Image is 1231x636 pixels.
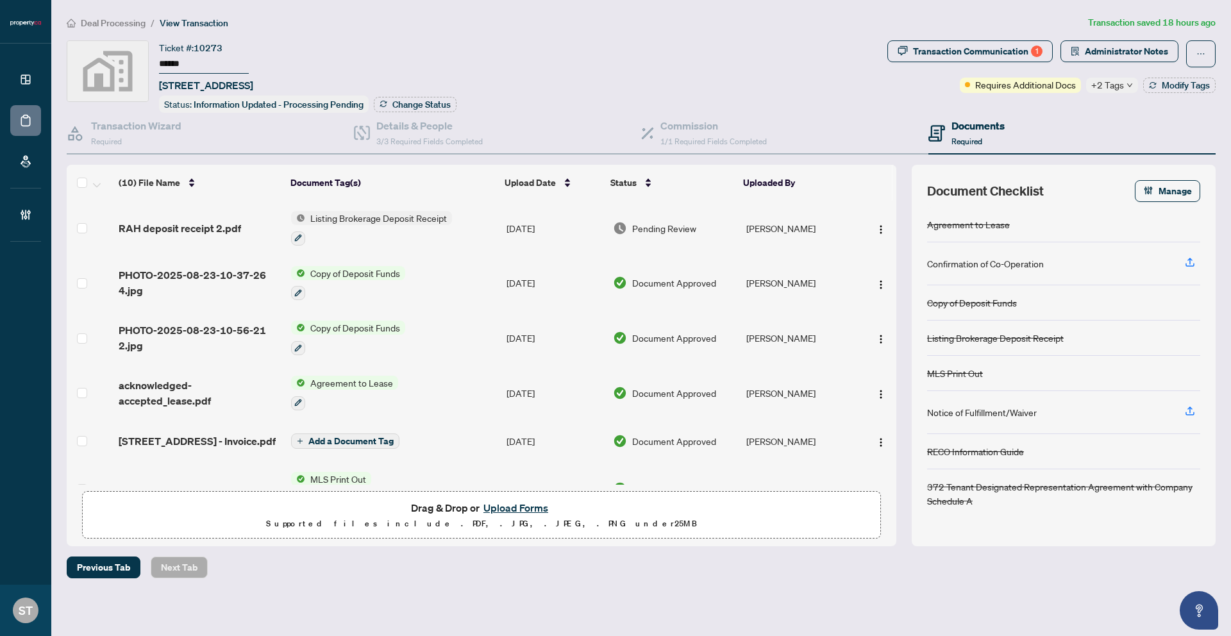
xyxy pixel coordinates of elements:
[499,165,605,201] th: Upload Date
[305,321,405,335] span: Copy of Deposit Funds
[77,557,130,578] span: Previous Tab
[119,481,219,496] span: 1 pemberton 606.pdf
[927,366,983,380] div: MLS Print Out
[91,118,181,133] h4: Transaction Wizard
[291,433,399,449] button: Add a Document Tag
[632,386,716,400] span: Document Approved
[67,556,140,578] button: Previous Tab
[151,556,208,578] button: Next Tab
[871,328,891,348] button: Logo
[605,165,738,201] th: Status
[376,118,483,133] h4: Details & People
[871,478,891,499] button: Logo
[291,376,398,410] button: Status IconAgreement to Lease
[374,97,456,112] button: Change Status
[913,41,1043,62] div: Transaction Communication
[871,431,891,451] button: Logo
[632,434,716,448] span: Document Approved
[741,256,858,311] td: [PERSON_NAME]
[81,17,146,29] span: Deal Processing
[741,421,858,462] td: [PERSON_NAME]
[871,272,891,293] button: Logo
[480,499,552,516] button: Upload Forms
[613,481,627,496] img: Document Status
[876,224,886,235] img: Logo
[119,176,180,190] span: (10) File Name
[1180,591,1218,630] button: Open asap
[927,182,1044,200] span: Document Checklist
[1031,46,1043,57] div: 1
[291,472,371,506] button: Status IconMLS Print Out
[159,40,222,55] div: Ticket #:
[376,137,483,146] span: 3/3 Required Fields Completed
[1135,180,1200,202] button: Manage
[1126,82,1133,88] span: down
[613,276,627,290] img: Document Status
[741,310,858,365] td: [PERSON_NAME]
[1162,81,1210,90] span: Modify Tags
[19,601,33,619] span: ST
[927,331,1064,345] div: Listing Brokerage Deposit Receipt
[291,266,405,301] button: Status IconCopy of Deposit Funds
[927,480,1200,508] div: 372 Tenant Designated Representation Agreement with Company Schedule A
[291,266,305,280] img: Status Icon
[501,421,608,462] td: [DATE]
[975,78,1076,92] span: Requires Additional Docs
[67,41,148,101] img: svg%3e
[119,322,281,353] span: PHOTO-2025-08-23-10-56-21 2.jpg
[660,118,767,133] h4: Commission
[1159,181,1192,201] span: Manage
[501,256,608,311] td: [DATE]
[119,221,241,236] span: RAH deposit receipt 2.pdf
[297,438,303,444] span: plus
[119,267,281,298] span: PHOTO-2025-08-23-10-37-26 4.jpg
[113,165,285,201] th: (10) File Name
[194,42,222,54] span: 10273
[951,118,1005,133] h4: Documents
[291,211,305,225] img: Status Icon
[291,211,452,246] button: Status IconListing Brokerage Deposit Receipt
[501,310,608,365] td: [DATE]
[160,17,228,29] span: View Transaction
[741,462,858,517] td: [PERSON_NAME]
[927,444,1024,458] div: RECO Information Guide
[1143,78,1216,93] button: Modify Tags
[291,433,399,449] button: Add a Document Tag
[1060,40,1178,62] button: Administrator Notes
[1088,15,1216,30] article: Transaction saved 18 hours ago
[194,99,364,110] span: Information Updated - Processing Pending
[308,437,394,446] span: Add a Document Tag
[291,376,305,390] img: Status Icon
[613,386,627,400] img: Document Status
[411,499,552,516] span: Drag & Drop or
[1091,78,1124,92] span: +2 Tags
[887,40,1053,62] button: Transaction Communication1
[660,137,767,146] span: 1/1 Required Fields Completed
[610,176,637,190] span: Status
[632,331,716,345] span: Document Approved
[632,221,696,235] span: Pending Review
[151,15,155,30] li: /
[501,201,608,256] td: [DATE]
[1085,41,1168,62] span: Administrator Notes
[1071,47,1080,56] span: solution
[305,376,398,390] span: Agreement to Lease
[305,266,405,280] span: Copy of Deposit Funds
[90,516,873,531] p: Supported files include .PDF, .JPG, .JPEG, .PNG under 25 MB
[927,217,1010,231] div: Agreement to Lease
[285,165,500,201] th: Document Tag(s)
[876,334,886,344] img: Logo
[741,201,858,256] td: [PERSON_NAME]
[392,100,451,109] span: Change Status
[871,383,891,403] button: Logo
[501,462,608,517] td: [DATE]
[159,96,369,113] div: Status:
[119,433,276,449] span: [STREET_ADDRESS] - Invoice.pdf
[305,472,371,486] span: MLS Print Out
[927,405,1037,419] div: Notice of Fulfillment/Waiver
[119,378,281,408] span: acknowledged-accepted_lease.pdf
[83,492,880,539] span: Drag & Drop orUpload FormsSupported files include .PDF, .JPG, .JPEG, .PNG under25MB
[632,276,716,290] span: Document Approved
[505,176,556,190] span: Upload Date
[632,481,716,496] span: Document Approved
